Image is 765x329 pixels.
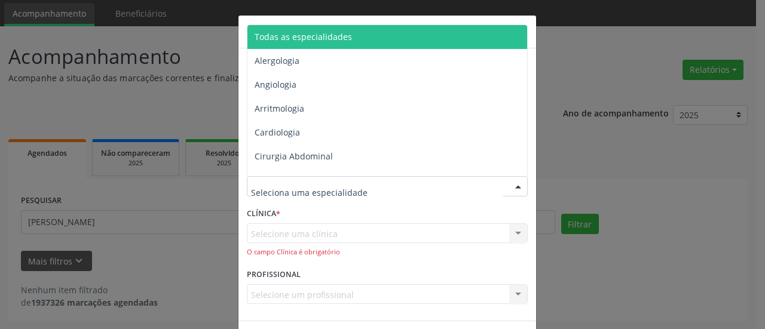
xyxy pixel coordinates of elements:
[255,55,299,66] span: Alergologia
[247,24,384,39] h5: Relatório de agendamentos
[255,103,304,114] span: Arritmologia
[255,174,328,186] span: Cirurgia Bariatrica
[255,150,333,162] span: Cirurgia Abdominal
[255,127,300,138] span: Cardiologia
[512,16,536,45] button: Close
[251,180,503,204] input: Seleciona uma especialidade
[255,79,296,90] span: Angiologia
[247,247,528,257] div: O campo Clínica é obrigatório
[247,266,301,284] label: PROFISSIONAL
[255,31,352,42] span: Todas as especialidades
[247,205,280,223] label: CLÍNICA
